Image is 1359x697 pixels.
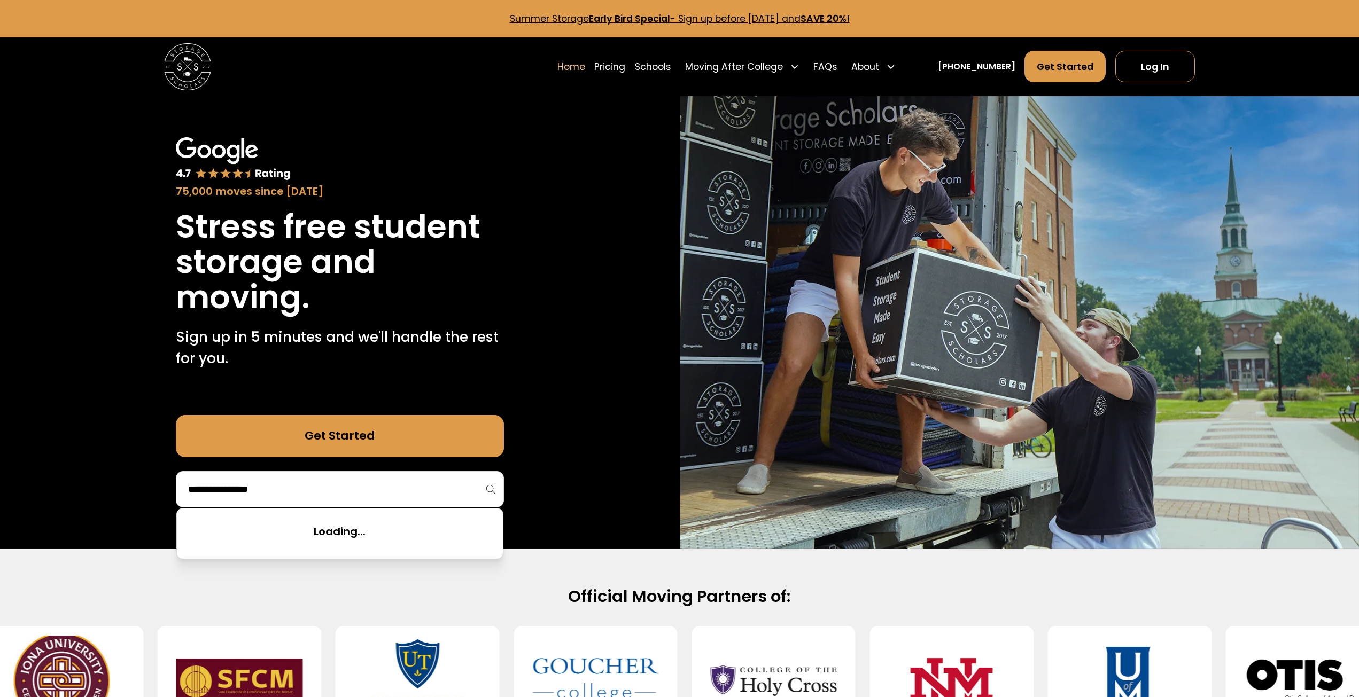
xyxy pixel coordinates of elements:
a: Get Started [176,415,504,457]
div: 75,000 moves since [DATE] [176,184,504,200]
a: Home [557,50,585,83]
a: Get Started [1024,51,1106,82]
h2: Official Moving Partners of: [305,586,1054,607]
strong: SAVE 20%! [801,12,850,25]
div: Moving After College [685,60,783,74]
a: Summer StorageEarly Bird Special- Sign up before [DATE] andSAVE 20%! [510,12,850,25]
a: FAQs [813,50,837,83]
a: Pricing [594,50,625,83]
h1: Stress free student storage and moving. [176,209,504,315]
a: Schools [635,50,671,83]
img: Storage Scholars main logo [164,43,211,90]
div: About [851,60,879,74]
a: Log In [1115,51,1195,82]
p: Sign up in 5 minutes and we'll handle the rest for you. [176,326,504,369]
div: Moving After College [680,50,804,83]
img: Google 4.7 star rating [176,137,291,181]
strong: Early Bird Special [589,12,670,25]
div: About [847,50,900,83]
a: [PHONE_NUMBER] [938,60,1015,73]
